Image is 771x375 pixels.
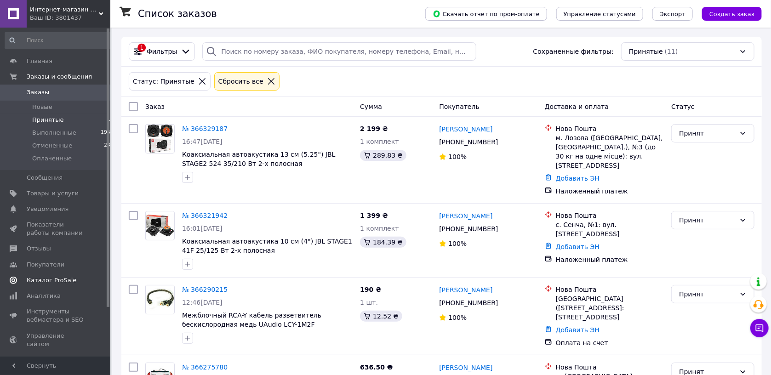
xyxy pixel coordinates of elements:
[27,244,51,253] span: Отзывы
[360,138,399,145] span: 1 комплект
[131,76,196,86] div: Статус: Принятые
[27,205,69,213] span: Уведомления
[665,48,678,55] span: (11)
[27,57,52,65] span: Главная
[182,125,228,132] a: № 366329187
[30,6,99,14] span: Интернет-магазин "Кар Аксес"
[448,153,467,160] span: 100%
[360,150,406,161] div: 289.83 ₴
[27,261,64,269] span: Покупатели
[182,312,321,328] a: Межблочный RCA-Y кабель разветвитель бескислородная медь UAudio LCY-1M2F
[556,338,664,347] div: Оплата на счет
[27,332,85,348] span: Управление сайтом
[652,7,693,21] button: Экспорт
[556,133,664,170] div: м. Лозова ([GEOGRAPHIC_DATA], [GEOGRAPHIC_DATA].), №3 (до 30 кг на одне місце): вул. [STREET_ADDR...
[182,286,228,293] a: № 366290215
[182,299,223,306] span: 12:46[DATE]
[360,286,381,293] span: 190 ₴
[145,211,175,240] a: Фото товару
[146,285,174,314] img: Фото товару
[556,175,600,182] a: Добавить ЭН
[145,124,175,153] a: Фото товару
[360,225,399,232] span: 1 комплект
[556,220,664,239] div: с. Сенча, №1: вул. [STREET_ADDRESS]
[360,237,406,248] div: 184.39 ₴
[439,103,480,110] span: Покупатель
[693,10,762,17] a: Создать заказ
[439,285,492,295] a: [PERSON_NAME]
[679,215,736,225] div: Принят
[360,125,388,132] span: 2 199 ₴
[448,240,467,247] span: 100%
[433,10,540,18] span: Скачать отчет по пром-оплате
[709,11,754,17] span: Создать заказ
[629,47,663,56] span: Принятые
[202,42,476,61] input: Поиск по номеру заказа, ФИО покупателя, номеру телефона, Email, номеру накладной
[32,142,72,150] span: Отмененные
[27,88,49,97] span: Заказы
[679,128,736,138] div: Принят
[138,8,217,19] h1: Список заказов
[27,276,76,284] span: Каталог ProSale
[101,129,114,137] span: 1946
[533,47,614,56] span: Сохраненные фильтры:
[145,103,165,110] span: Заказ
[360,311,402,322] div: 12.52 ₴
[27,292,61,300] span: Аналитика
[182,138,223,145] span: 16:47[DATE]
[556,326,600,334] a: Добавить ЭН
[439,211,492,221] a: [PERSON_NAME]
[556,7,643,21] button: Управление статусами
[556,255,664,264] div: Наложенный платеж
[564,11,636,17] span: Управление статусами
[146,215,174,236] img: Фото товару
[5,32,114,49] input: Поиск
[182,212,228,219] a: № 366321942
[556,294,664,322] div: [GEOGRAPHIC_DATA] ([STREET_ADDRESS]: [STREET_ADDRESS]
[556,285,664,294] div: Нова Пошта
[437,296,500,309] div: [PHONE_NUMBER]
[147,125,172,153] img: Фото товару
[660,11,685,17] span: Экспорт
[556,243,600,250] a: Добавить ЭН
[437,222,500,235] div: [PHONE_NUMBER]
[182,238,352,254] a: Коаксиальная автоакустика 10 см (4") JBL STAGE1 41F 25/125 Вт 2-х полосная
[360,299,378,306] span: 1 шт.
[360,103,382,110] span: Сумма
[448,314,467,321] span: 100%
[27,189,79,198] span: Товары и услуги
[425,7,547,21] button: Скачать отчет по пром-оплате
[182,364,228,371] a: № 366275780
[147,47,177,56] span: Фильтры
[545,103,609,110] span: Доставка и оплата
[32,103,52,111] span: Новые
[671,103,695,110] span: Статус
[439,363,492,372] a: [PERSON_NAME]
[32,129,76,137] span: Выполненные
[104,142,114,150] span: 237
[27,307,85,324] span: Инструменты вебмастера и SEO
[556,187,664,196] div: Наложенный платеж
[27,356,85,372] span: Кошелек компании
[217,76,265,86] div: Сбросить все
[679,289,736,299] div: Принят
[360,212,388,219] span: 1 399 ₴
[702,7,762,21] button: Создать заказ
[437,136,500,148] div: [PHONE_NUMBER]
[182,225,223,232] span: 16:01[DATE]
[145,285,175,314] a: Фото товару
[32,116,64,124] span: Принятые
[27,174,63,182] span: Сообщения
[750,319,769,337] button: Чат с покупателем
[27,221,85,237] span: Показатели работы компании
[360,364,393,371] span: 636.50 ₴
[556,124,664,133] div: Нова Пошта
[439,125,492,134] a: [PERSON_NAME]
[30,14,110,22] div: Ваш ID: 3801437
[32,154,72,163] span: Оплаченные
[182,151,336,167] a: Коаксиальная автоакустика 13 см (5.25") JBL STAGE2 524 35/210 Вт 2-х полосная
[556,211,664,220] div: Нова Пошта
